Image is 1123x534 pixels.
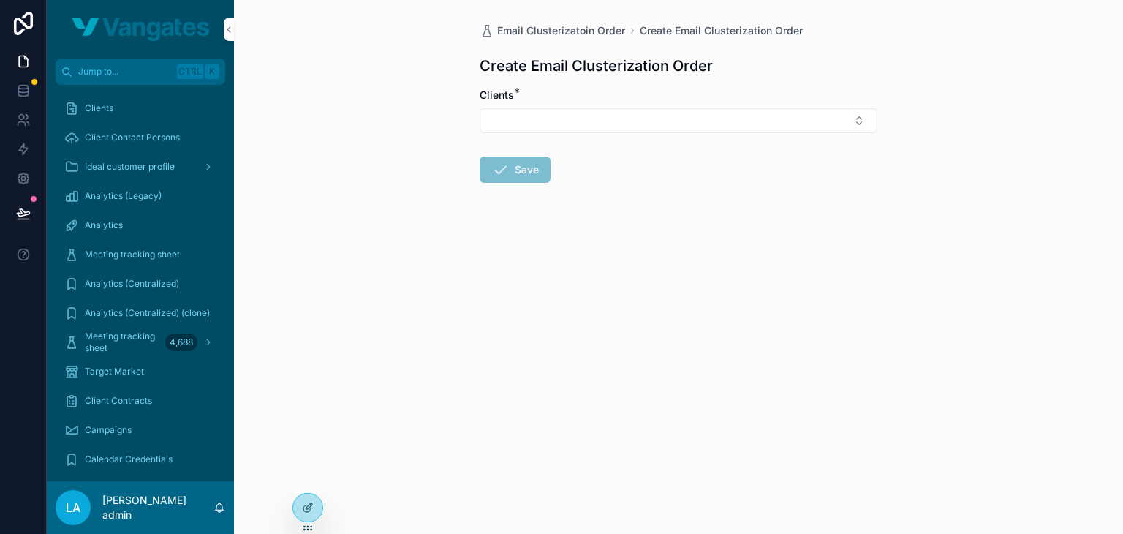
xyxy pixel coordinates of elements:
[85,190,162,202] span: Analytics (Legacy)
[177,64,203,79] span: Ctrl
[56,271,225,297] a: Analytics (Centralized)
[56,329,225,356] a: Meeting tracking sheet4,688
[56,212,225,238] a: Analytics
[85,161,175,173] span: Ideal customer profile
[480,56,713,76] h1: Create Email Clusterization Order
[85,395,152,407] span: Client Contracts
[640,23,803,38] a: Create Email Clusterization Order
[85,424,132,436] span: Campaigns
[56,388,225,414] a: Client Contracts
[102,493,213,522] p: [PERSON_NAME] admin
[85,454,173,465] span: Calendar Credentials
[480,23,625,38] a: Email Clusterizatoin Order
[56,95,225,121] a: Clients
[56,241,225,268] a: Meeting tracking sheet
[56,59,225,85] button: Jump to...CtrlK
[66,499,80,516] span: la
[480,108,877,133] button: Select Button
[85,249,180,260] span: Meeting tracking sheet
[78,66,171,78] span: Jump to...
[206,66,218,78] span: K
[56,183,225,209] a: Analytics (Legacy)
[85,278,179,290] span: Analytics (Centralized)
[85,219,123,231] span: Analytics
[56,358,225,385] a: Target Market
[165,334,197,351] div: 4,688
[480,89,514,101] span: Clients
[56,300,225,326] a: Analytics (Centralized) (clone)
[72,18,209,41] img: App logo
[56,417,225,443] a: Campaigns
[85,307,210,319] span: Analytics (Centralized) (clone)
[497,23,625,38] span: Email Clusterizatoin Order
[47,85,234,481] div: scrollable content
[56,154,225,180] a: Ideal customer profile
[56,124,225,151] a: Client Contact Persons
[56,446,225,473] a: Calendar Credentials
[85,102,113,114] span: Clients
[85,132,180,143] span: Client Contact Persons
[85,331,159,354] span: Meeting tracking sheet
[85,366,144,377] span: Target Market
